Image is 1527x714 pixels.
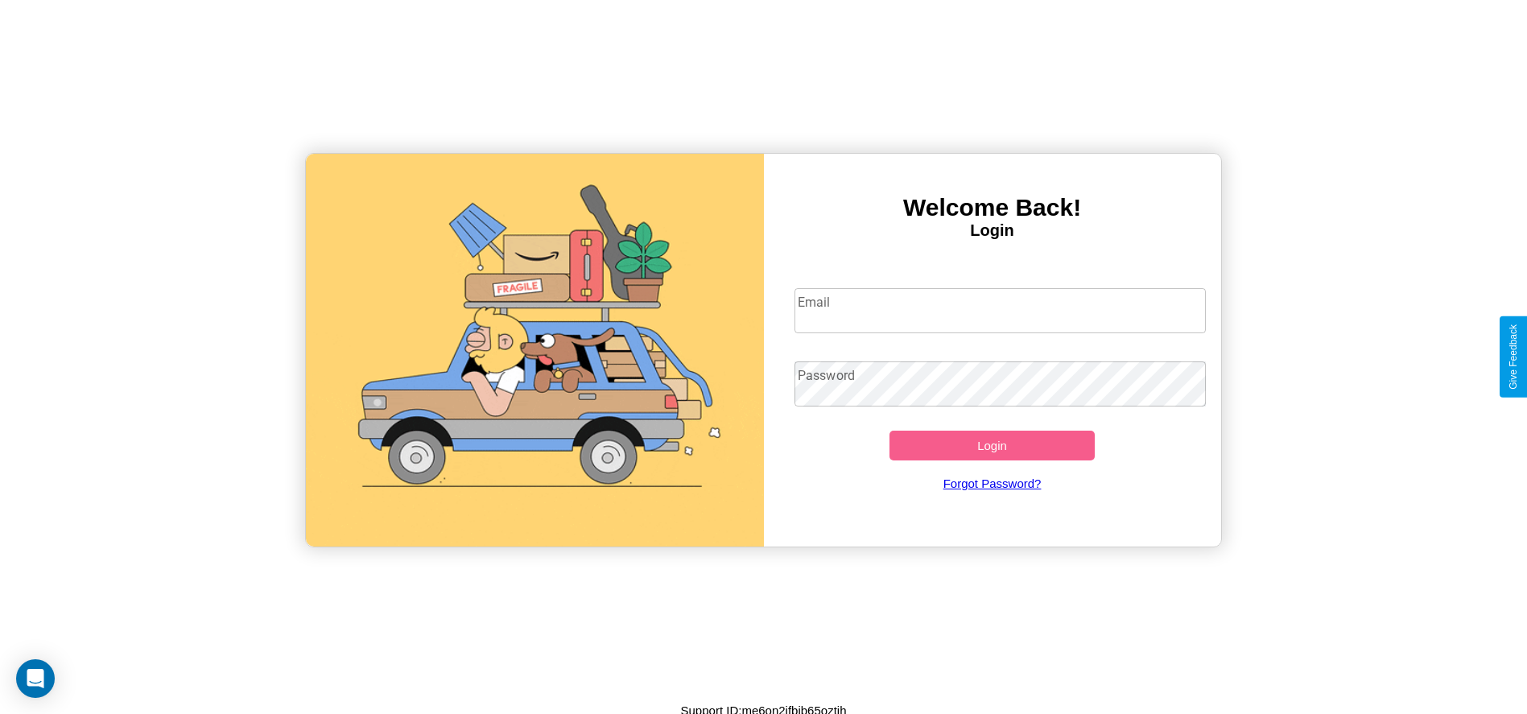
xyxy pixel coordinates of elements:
div: Open Intercom Messenger [16,659,55,698]
div: Give Feedback [1508,324,1519,390]
img: gif [306,154,763,547]
button: Login [889,431,1096,460]
h4: Login [764,221,1221,240]
a: Forgot Password? [786,460,1198,506]
h3: Welcome Back! [764,194,1221,221]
